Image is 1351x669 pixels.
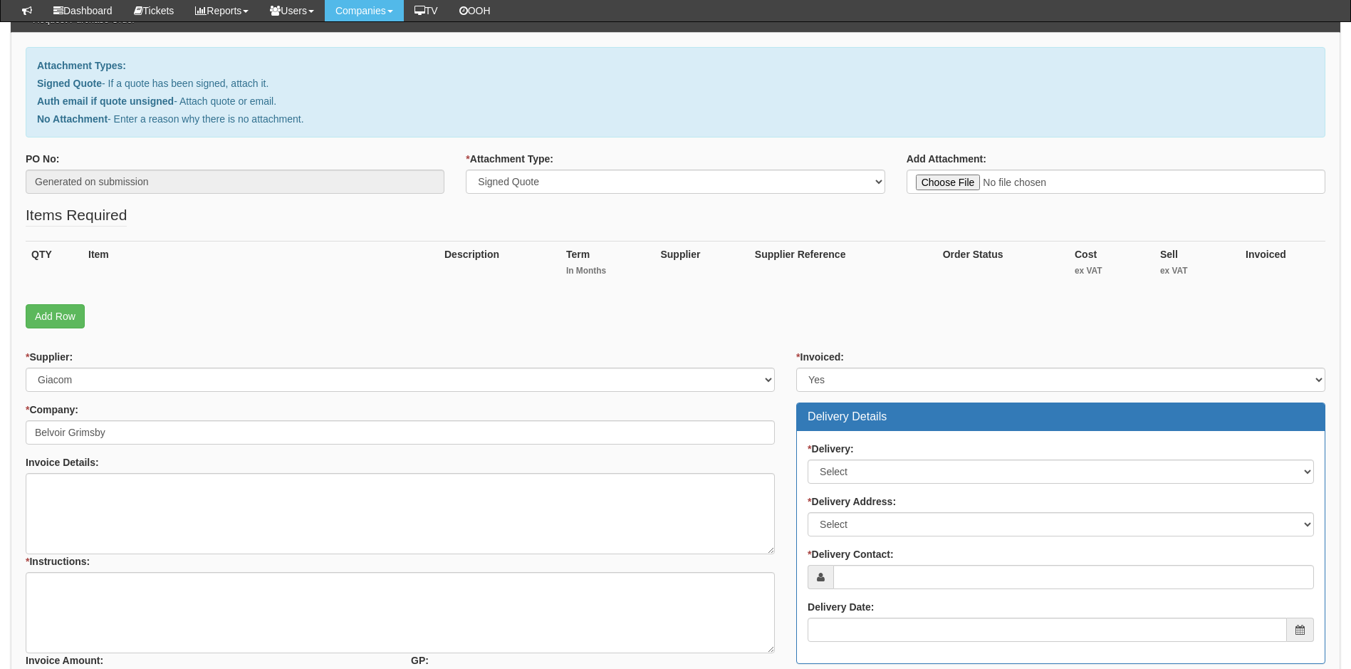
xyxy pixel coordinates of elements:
[1075,265,1149,277] small: ex VAT
[808,547,894,561] label: Delivery Contact:
[26,304,85,328] a: Add Row
[560,242,655,291] th: Term
[439,242,560,291] th: Description
[37,78,102,89] b: Signed Quote
[37,94,1314,108] p: - Attach quote or email.
[26,350,73,364] label: Supplier:
[37,113,108,125] b: No Attachment
[808,494,896,509] label: Delivery Address:
[808,410,1314,423] h3: Delivery Details
[37,112,1314,126] p: - Enter a reason why there is no attachment.
[26,152,59,166] label: PO No:
[26,242,83,291] th: QTY
[466,152,553,166] label: Attachment Type:
[808,600,874,614] label: Delivery Date:
[1069,242,1154,291] th: Cost
[566,265,650,277] small: In Months
[37,76,1314,90] p: - If a quote has been signed, attach it.
[26,653,103,668] label: Invoice Amount:
[808,442,854,456] label: Delivery:
[907,152,986,166] label: Add Attachment:
[26,204,127,227] legend: Items Required
[26,403,78,417] label: Company:
[1240,242,1325,291] th: Invoiced
[37,60,126,71] b: Attachment Types:
[749,242,937,291] th: Supplier Reference
[411,653,429,668] label: GP:
[83,242,439,291] th: Item
[26,554,90,569] label: Instructions:
[937,242,1069,291] th: Order Status
[796,350,844,364] label: Invoiced:
[654,242,748,291] th: Supplier
[1160,265,1234,277] small: ex VAT
[37,95,174,107] b: Auth email if quote unsigned
[1154,242,1240,291] th: Sell
[26,455,99,470] label: Invoice Details:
